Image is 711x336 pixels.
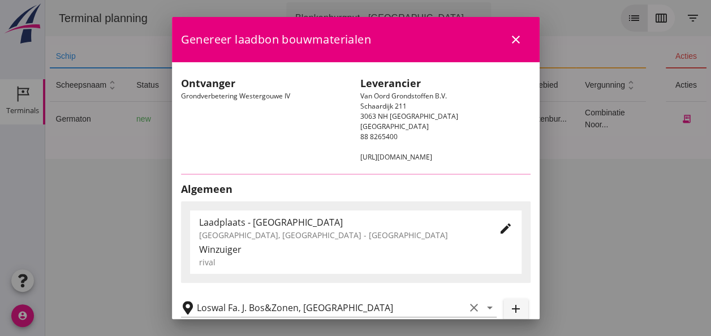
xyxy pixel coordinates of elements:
[499,222,512,235] i: edit
[197,299,465,317] input: Losplaats
[509,33,523,46] i: close
[199,256,512,268] div: rival
[540,80,592,89] span: vergunning
[332,80,371,89] span: product
[359,79,371,91] i: unfold_more
[360,76,531,91] h2: Leverancier
[205,68,267,102] th: hoeveelheid
[132,113,176,125] div: Gouda
[5,10,111,26] div: Terminal planning
[641,11,654,25] i: filter_list
[267,68,323,102] th: cumulatief
[466,102,531,136] td: Blankenbur...
[483,301,497,315] i: arrow_drop_down
[172,17,540,62] div: Genereer laadbon bouwmaterialen
[176,71,356,167] div: Grondverbetering Westergouwe IV
[199,243,512,256] div: Winzuiger
[160,115,168,123] i: directions_boat
[181,76,351,91] h2: Ontvanger
[82,102,123,136] td: new
[509,302,523,316] i: add
[11,113,74,125] div: Germaton
[61,79,73,91] i: unfold_more
[582,11,596,25] i: list
[580,79,592,91] i: unfold_more
[466,68,531,102] th: wingebied
[445,79,457,91] i: unfold_more
[531,102,601,136] td: Combinatie Noor...
[227,116,236,123] small: m3
[620,68,661,102] th: acties
[356,71,535,167] div: Van Oord Grondstoffen B.V. Schaardijk 211 3063 NH [GEOGRAPHIC_DATA] [GEOGRAPHIC_DATA] 88 8265400 ...
[636,114,646,124] i: receipt_long
[323,102,380,136] td: Ontzilt oph.zan...
[2,45,185,68] th: schip
[380,102,466,136] td: 18
[82,68,123,102] th: status
[181,182,531,197] h2: Algemeen
[123,68,185,102] th: bestemming
[250,11,419,25] div: Blankenburgput - [GEOGRAPHIC_DATA]
[389,80,457,89] span: vak/bunker/silo
[199,216,481,229] div: Laadplaats - [GEOGRAPHIC_DATA]
[205,45,600,68] th: product
[620,45,661,68] th: acties
[205,102,267,136] td: 672
[199,229,481,241] div: [GEOGRAPHIC_DATA], [GEOGRAPHIC_DATA] - [GEOGRAPHIC_DATA]
[425,11,439,25] i: arrow_drop_down
[11,80,74,89] span: scheepsnaam
[609,11,623,25] i: calendar_view_week
[467,301,481,315] i: clear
